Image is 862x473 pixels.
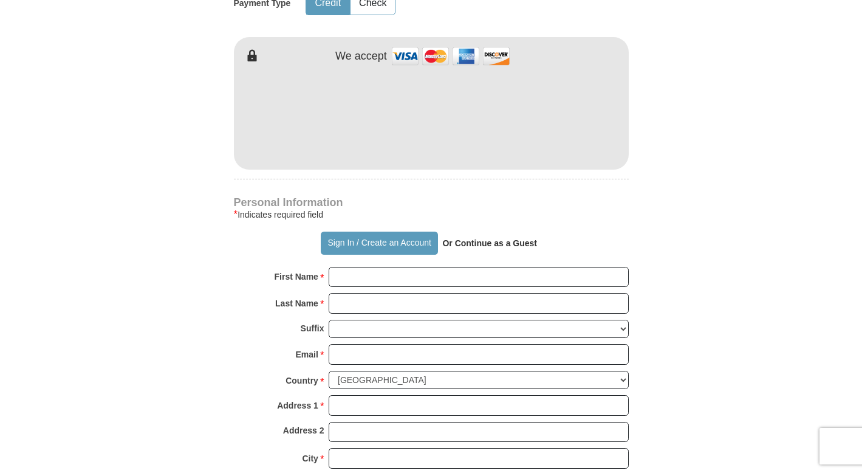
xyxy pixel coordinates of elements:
strong: Last Name [275,295,318,312]
strong: City [302,450,318,467]
strong: Country [286,372,318,389]
button: Sign In / Create an Account [321,232,438,255]
strong: Or Continue as a Guest [442,238,537,248]
div: Indicates required field [234,207,629,222]
strong: Address 1 [277,397,318,414]
strong: First Name [275,268,318,285]
strong: Email [296,346,318,363]
h4: We accept [335,50,387,63]
img: credit cards accepted [390,43,511,69]
h4: Personal Information [234,198,629,207]
strong: Address 2 [283,422,324,439]
strong: Suffix [301,320,324,337]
